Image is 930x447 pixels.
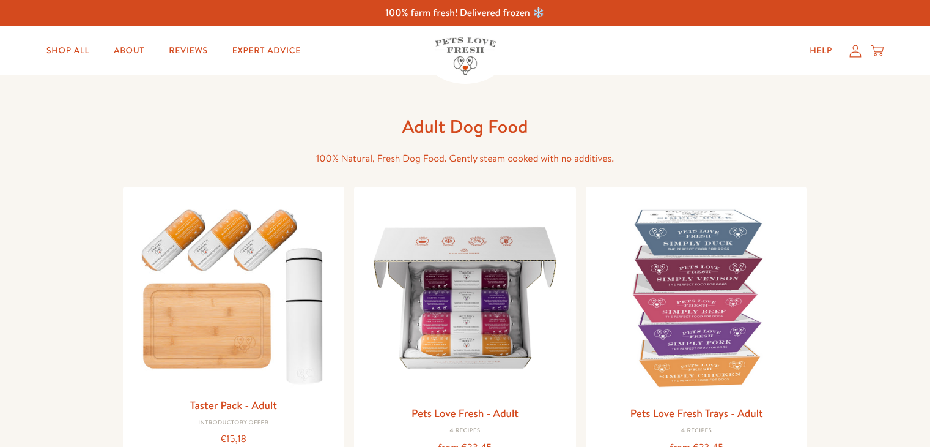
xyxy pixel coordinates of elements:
img: Taster Pack - Adult [133,197,335,391]
span: 100% Natural, Fresh Dog Food. Gently steam cooked with no additives. [316,152,614,165]
a: Pets Love Fresh - Adult [411,405,519,421]
img: Pets Love Fresh - Adult [364,197,566,399]
div: 4 Recipes [596,427,798,435]
a: Taster Pack - Adult [190,397,277,413]
a: Shop All [37,39,99,63]
a: Reviews [159,39,217,63]
img: Pets Love Fresh Trays - Adult [596,197,798,399]
a: Expert Advice [223,39,311,63]
a: About [104,39,154,63]
div: 4 Recipes [364,427,566,435]
a: Help [800,39,842,63]
a: Pets Love Fresh Trays - Adult [630,405,763,421]
h1: Adult Dog Food [270,115,661,138]
img: Pets Love Fresh [435,37,496,75]
div: Introductory Offer [133,419,335,427]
